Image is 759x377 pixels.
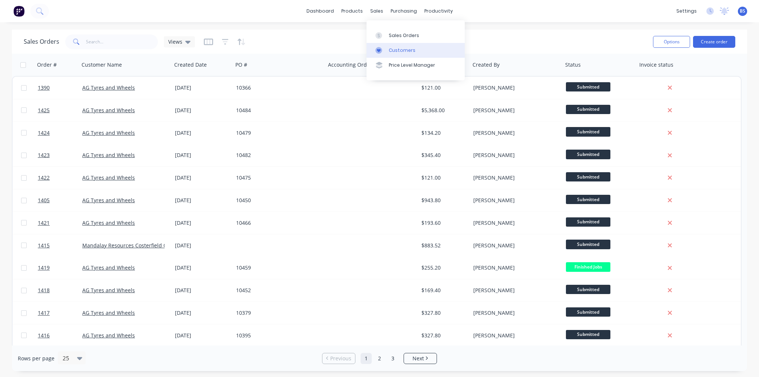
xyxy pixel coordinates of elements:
[319,353,440,364] ul: Pagination
[328,61,377,69] div: Accounting Order #
[236,219,318,227] div: 10466
[473,309,556,317] div: [PERSON_NAME]
[236,84,318,91] div: 10366
[38,264,50,271] span: 1419
[740,8,745,14] span: BS
[421,264,465,271] div: $255.20
[473,174,556,181] div: [PERSON_NAME]
[236,287,318,294] div: 10452
[367,6,387,17] div: sales
[236,129,318,137] div: 10479
[82,197,135,204] a: AG Tyres and Wheels
[236,107,318,114] div: 10484
[236,309,318,317] div: 10379
[421,151,465,159] div: $345.40
[82,151,135,159] a: AG Tyres and Wheels
[473,287,556,294] div: [PERSON_NAME]
[322,355,355,362] a: Previous page
[82,219,135,226] a: AG Tyres and Wheels
[367,28,465,43] a: Sales Orders
[38,174,50,181] span: 1422
[38,151,50,159] span: 1423
[38,122,82,144] a: 1424
[673,6,700,17] div: settings
[38,279,82,301] a: 1418
[175,197,230,204] div: [DATE]
[236,332,318,339] div: 10395
[86,34,158,49] input: Search...
[175,84,230,91] div: [DATE]
[38,332,50,339] span: 1416
[421,107,465,114] div: $5,368.00
[421,6,457,17] div: productivity
[421,219,465,227] div: $193.60
[374,353,385,364] a: Page 2
[82,309,135,316] a: AG Tyres and Wheels
[565,61,581,69] div: Status
[421,129,465,137] div: $134.20
[473,197,556,204] div: [PERSON_NAME]
[38,167,82,189] a: 1422
[473,219,556,227] div: [PERSON_NAME]
[473,242,556,249] div: [PERSON_NAME]
[566,127,610,136] span: Submitted
[175,332,230,339] div: [DATE]
[367,43,465,58] a: Customers
[82,107,135,114] a: AG Tyres and Wheels
[175,151,230,159] div: [DATE]
[13,6,24,17] img: Factory
[38,144,82,166] a: 1423
[566,240,610,249] span: Submitted
[421,84,465,91] div: $121.00
[387,6,421,17] div: purchasing
[175,219,230,227] div: [DATE]
[421,309,465,317] div: $327.80
[473,151,556,159] div: [PERSON_NAME]
[38,309,50,317] span: 1417
[653,36,690,48] button: Options
[38,219,50,227] span: 1421
[82,287,135,294] a: AG Tyres and Wheels
[473,61,500,69] div: Created By
[387,353,398,364] a: Page 3
[38,99,82,121] a: 1425
[389,47,415,54] div: Customers
[473,264,556,271] div: [PERSON_NAME]
[389,32,419,39] div: Sales Orders
[82,174,135,181] a: AG Tyres and Wheels
[38,234,82,257] a: 1415
[38,212,82,234] a: 1421
[82,129,135,136] a: AG Tyres and Wheels
[473,107,556,114] div: [PERSON_NAME]
[412,355,424,362] span: Next
[303,6,338,17] a: dashboard
[38,107,50,114] span: 1425
[37,61,57,69] div: Order #
[566,217,610,227] span: Submitted
[174,61,207,69] div: Created Date
[38,77,82,99] a: 1390
[404,355,437,362] a: Next page
[566,285,610,294] span: Submitted
[566,330,610,339] span: Submitted
[175,264,230,271] div: [DATE]
[82,84,135,91] a: AG Tyres and Wheels
[566,195,610,204] span: Submitted
[175,242,230,249] div: [DATE]
[38,189,82,211] a: 1405
[168,38,182,46] span: Views
[566,307,610,317] span: Submitted
[82,242,191,249] a: Mandalay Resources Costerfield Operations
[566,82,610,91] span: Submitted
[566,105,610,114] span: Submitted
[175,129,230,137] div: [DATE]
[338,6,367,17] div: products
[566,150,610,159] span: Submitted
[38,302,82,324] a: 1417
[693,36,735,48] button: Create order
[236,174,318,181] div: 10475
[38,257,82,279] a: 1419
[175,287,230,294] div: [DATE]
[38,197,50,204] span: 1405
[236,197,318,204] div: 10450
